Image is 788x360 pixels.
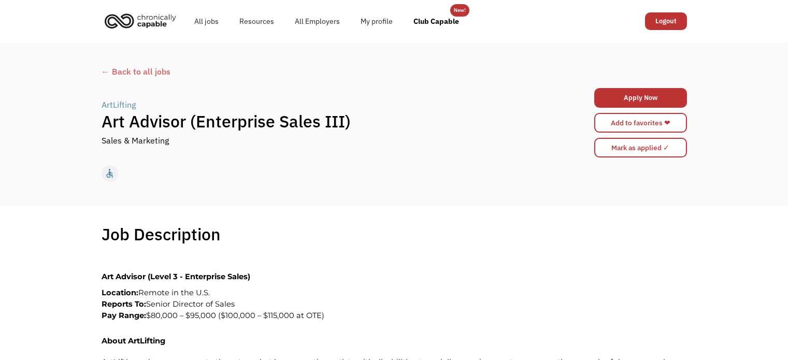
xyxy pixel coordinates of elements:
[403,5,469,38] a: Club Capable
[594,138,687,157] input: Mark as applied ✓
[645,12,687,30] a: Logout
[102,134,169,147] div: Sales & Marketing
[102,311,146,320] span: Pay Range:
[102,288,138,297] span: Location:
[102,299,146,309] span: Reports To:
[146,311,324,320] span: $80,000 – $95,000 ($100,000 – $115,000 at OTE)
[284,5,350,38] a: All Employers
[350,5,403,38] a: My profile
[102,98,136,111] div: ArtLifting
[102,272,250,281] span: Art Advisor (Level 3 - Enterprise Sales)
[138,288,210,297] span: Remote in the U.S.
[104,166,115,181] div: accessible
[102,9,184,32] a: home
[229,5,284,38] a: Resources
[146,299,235,309] span: Senior Director of Sales
[594,135,687,160] form: Mark as applied form
[102,111,541,132] h1: Art Advisor (Enterprise Sales III)
[454,4,466,17] div: New!
[594,88,687,108] a: Apply Now
[102,9,179,32] img: Chronically Capable logo
[184,5,229,38] a: All jobs
[102,336,165,345] span: About ArtLifting
[102,98,138,111] a: ArtLifting
[594,113,687,133] a: Add to favorites ❤
[102,224,221,244] h1: Job Description
[102,65,687,78] a: ← Back to all jobs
